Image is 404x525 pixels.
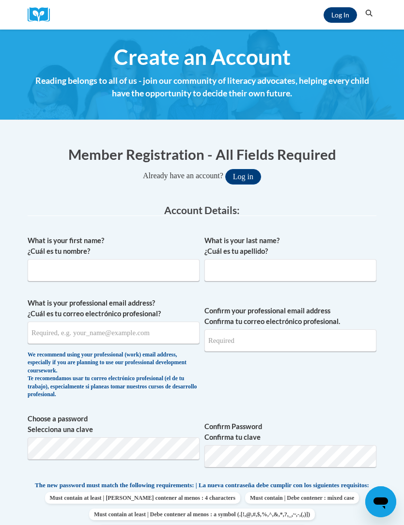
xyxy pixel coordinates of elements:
[204,329,376,352] input: Required
[28,7,57,22] a: Cox Campus
[28,351,200,399] div: We recommend using your professional (work) email address, especially if you are planning to use ...
[204,306,376,327] label: Confirm your professional email address Confirma tu correo electrónico profesional.
[204,259,376,281] input: Metadata input
[204,235,376,257] label: What is your last name? ¿Cuál es tu apellido?
[28,298,200,319] label: What is your professional email address? ¿Cuál es tu correo electrónico profesional?
[28,7,57,22] img: Logo brand
[28,322,200,344] input: Metadata input
[89,509,315,520] span: Must contain at least | Debe contener al menos : a symbol (.[!,@,#,$,%,^,&,*,?,_,~,-,(,)])
[362,8,376,19] button: Search
[35,481,369,490] span: The new password must match the following requirements: | La nueva contraseña debe cumplir con lo...
[225,169,261,185] button: Log in
[164,204,240,216] span: Account Details:
[365,486,396,517] iframe: Button to launch messaging window
[28,259,200,281] input: Metadata input
[28,235,200,257] label: What is your first name? ¿Cuál es tu nombre?
[28,414,200,435] label: Choose a password Selecciona una clave
[28,75,376,100] h4: Reading belongs to all of us - join our community of literacy advocates, helping every child have...
[28,144,376,164] h1: Member Registration - All Fields Required
[114,44,291,70] span: Create an Account
[143,171,223,180] span: Already have an account?
[204,421,376,443] label: Confirm Password Confirma tu clave
[245,492,359,504] span: Must contain | Debe contener : mixed case
[45,492,240,504] span: Must contain at least | [PERSON_NAME] contener al menos : 4 characters
[324,7,357,23] a: Log In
